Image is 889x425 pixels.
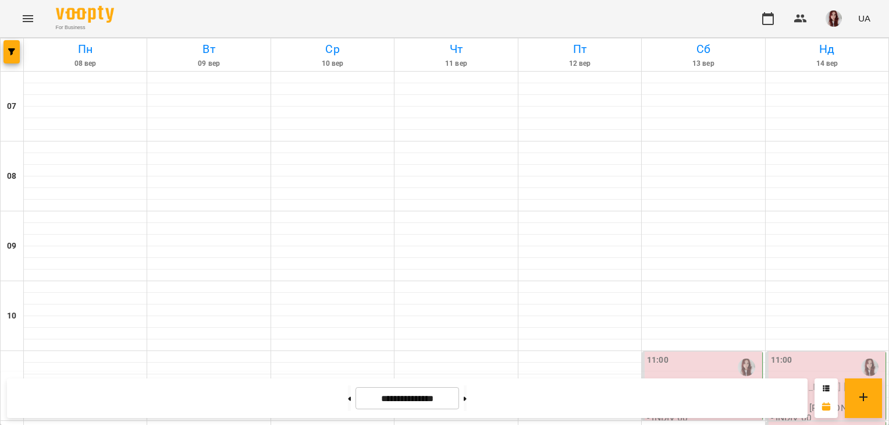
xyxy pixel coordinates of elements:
span: UA [858,12,870,24]
label: 11:00 [771,354,792,367]
h6: 10 [7,310,16,323]
h6: 11 вер [396,58,515,69]
h6: Нд [767,40,887,58]
img: Луговая Саломія [861,359,879,376]
h6: Пн [26,40,145,58]
h6: 12 вер [520,58,639,69]
h6: Сб [643,40,763,58]
img: 7cd808451856f5ed132125de41ddf209.jpg [826,10,842,27]
h6: 09 [7,240,16,253]
h6: Вт [149,40,268,58]
h6: 13 вер [643,58,763,69]
button: UA [854,8,875,29]
label: 11:00 [647,354,668,367]
h6: Пт [520,40,639,58]
img: Voopty Logo [56,6,114,23]
h6: Чт [396,40,515,58]
h6: 08 вер [26,58,145,69]
span: For Business [56,24,114,31]
h6: 09 вер [149,58,268,69]
button: Menu [14,5,42,33]
h6: 14 вер [767,58,887,69]
img: Луговая Саломія [738,359,755,376]
h6: 07 [7,100,16,113]
h6: 10 вер [273,58,392,69]
h6: Ср [273,40,392,58]
h6: 08 [7,170,16,183]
